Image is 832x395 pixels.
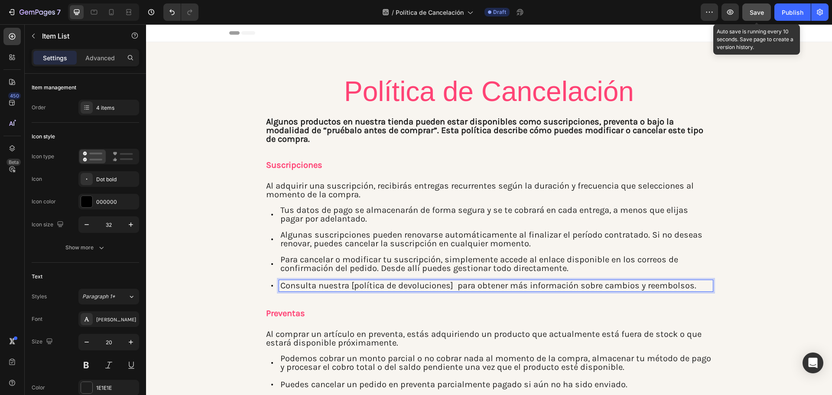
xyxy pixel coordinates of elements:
p: Item List [42,31,116,41]
p: Settings [43,53,67,62]
p: 7 [57,7,61,17]
button: Show more [32,240,139,255]
span: Paragraph 1* [82,293,115,300]
div: Color [32,384,45,392]
div: Dot bold [96,176,137,183]
div: Beta [6,159,21,166]
iframe: Design area [146,24,832,395]
div: Open Intercom Messenger [803,353,823,373]
span: Política de Cancelación [396,8,464,17]
div: Icon type [32,153,54,160]
div: Icon [32,175,42,183]
div: Font [32,315,42,323]
div: Icon size [32,219,65,231]
div: Show more [65,243,106,252]
span: Save [750,9,764,16]
div: 450 [8,92,21,99]
div: Size [32,336,55,348]
div: Undo/Redo [163,3,198,21]
div: Text [32,273,42,281]
span: Draft [493,8,506,16]
button: Save [742,3,771,21]
div: Icon color [32,198,56,206]
button: 7 [3,3,65,21]
button: Paragraph 1* [78,289,139,304]
div: 4 items [96,104,137,112]
div: Order [32,104,46,111]
p: Advanced [85,53,115,62]
div: Publish [782,8,803,17]
div: [PERSON_NAME] [96,316,137,323]
div: 000000 [96,198,137,206]
div: Styles [32,293,47,300]
div: 1E1E1E [96,384,137,392]
div: Item management [32,84,76,91]
button: Publish [774,3,811,21]
span: / [392,8,394,17]
div: Icon style [32,133,55,140]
